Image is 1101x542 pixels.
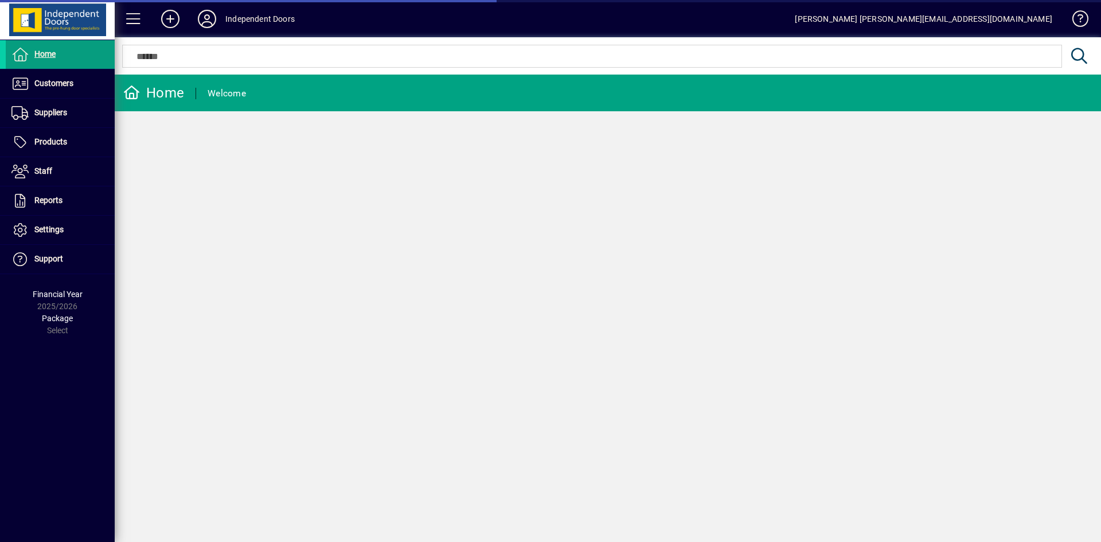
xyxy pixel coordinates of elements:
[34,79,73,88] span: Customers
[6,99,115,127] a: Suppliers
[152,9,189,29] button: Add
[1064,2,1087,40] a: Knowledge Base
[34,166,52,176] span: Staff
[34,49,56,59] span: Home
[33,290,83,299] span: Financial Year
[123,84,184,102] div: Home
[208,84,246,103] div: Welcome
[42,314,73,323] span: Package
[6,186,115,215] a: Reports
[6,245,115,274] a: Support
[6,69,115,98] a: Customers
[795,10,1052,28] div: [PERSON_NAME] [PERSON_NAME][EMAIL_ADDRESS][DOMAIN_NAME]
[34,196,63,205] span: Reports
[6,216,115,244] a: Settings
[34,225,64,234] span: Settings
[6,157,115,186] a: Staff
[34,254,63,263] span: Support
[34,108,67,117] span: Suppliers
[6,128,115,157] a: Products
[225,10,295,28] div: Independent Doors
[34,137,67,146] span: Products
[189,9,225,29] button: Profile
